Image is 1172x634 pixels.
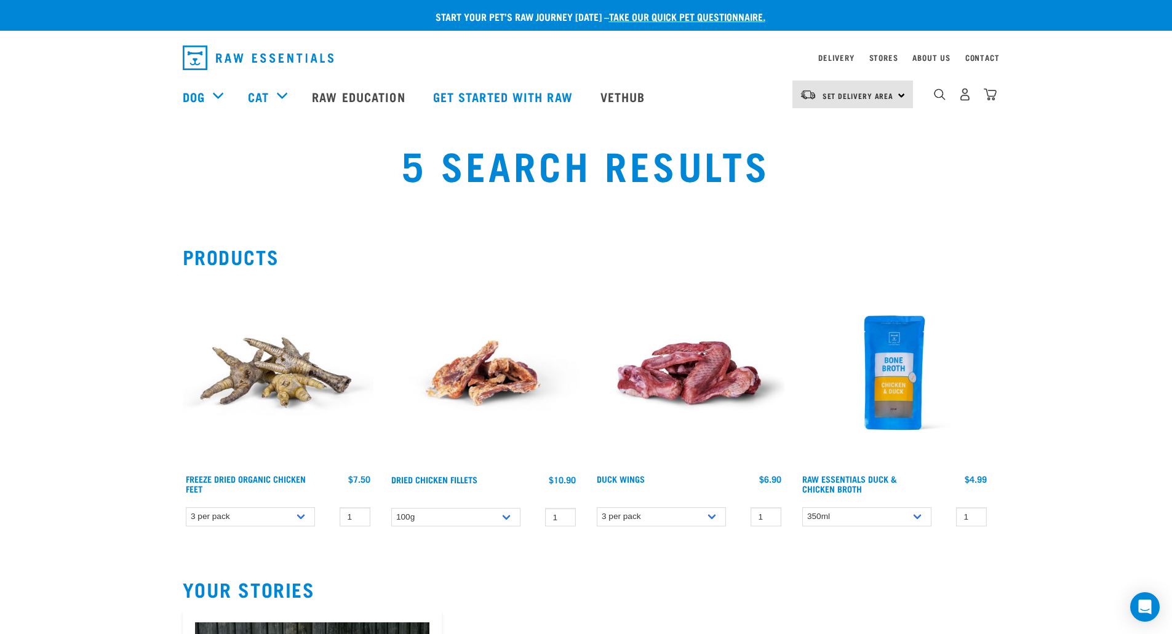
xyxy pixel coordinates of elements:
a: Contact [965,55,1000,60]
a: Vethub [588,72,661,121]
img: RE Product Shoot 2023 Nov8793 1 [799,277,990,468]
div: $4.99 [965,474,987,484]
span: Set Delivery Area [823,93,894,98]
nav: dropdown navigation [173,41,1000,75]
img: Raw Essentials Logo [183,46,333,70]
img: user.png [959,88,971,101]
img: home-icon@2x.png [984,88,997,101]
h1: 5 Search Results [217,142,954,186]
img: Stack of Chicken Feet Treats For Pets [183,277,373,468]
a: Cat [248,87,269,106]
a: Stores [869,55,898,60]
img: van-moving.png [800,89,816,100]
img: Chicken fillets [388,277,579,469]
img: Raw Essentials Duck Wings Raw Meaty Bones For Pets [594,277,784,468]
a: Delivery [818,55,854,60]
a: Get started with Raw [421,72,588,121]
div: $10.90 [549,475,576,485]
img: home-icon-1@2x.png [934,89,946,100]
a: Dried Chicken Fillets [391,477,477,481]
h2: Your Stories [183,578,990,600]
a: About Us [912,55,950,60]
input: 1 [545,508,576,527]
input: 1 [340,507,370,526]
a: Freeze Dried Organic Chicken Feet [186,477,306,491]
a: take our quick pet questionnaire. [609,14,765,19]
div: Open Intercom Messenger [1130,592,1160,622]
input: 1 [751,507,781,526]
div: $7.50 [348,474,370,484]
a: Duck Wings [597,477,645,481]
input: 1 [956,507,987,526]
a: Dog [183,87,205,106]
a: Raw Essentials Duck & Chicken Broth [802,477,897,491]
a: Raw Education [300,72,420,121]
h2: Products [183,245,990,267]
div: $6.90 [759,474,781,484]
